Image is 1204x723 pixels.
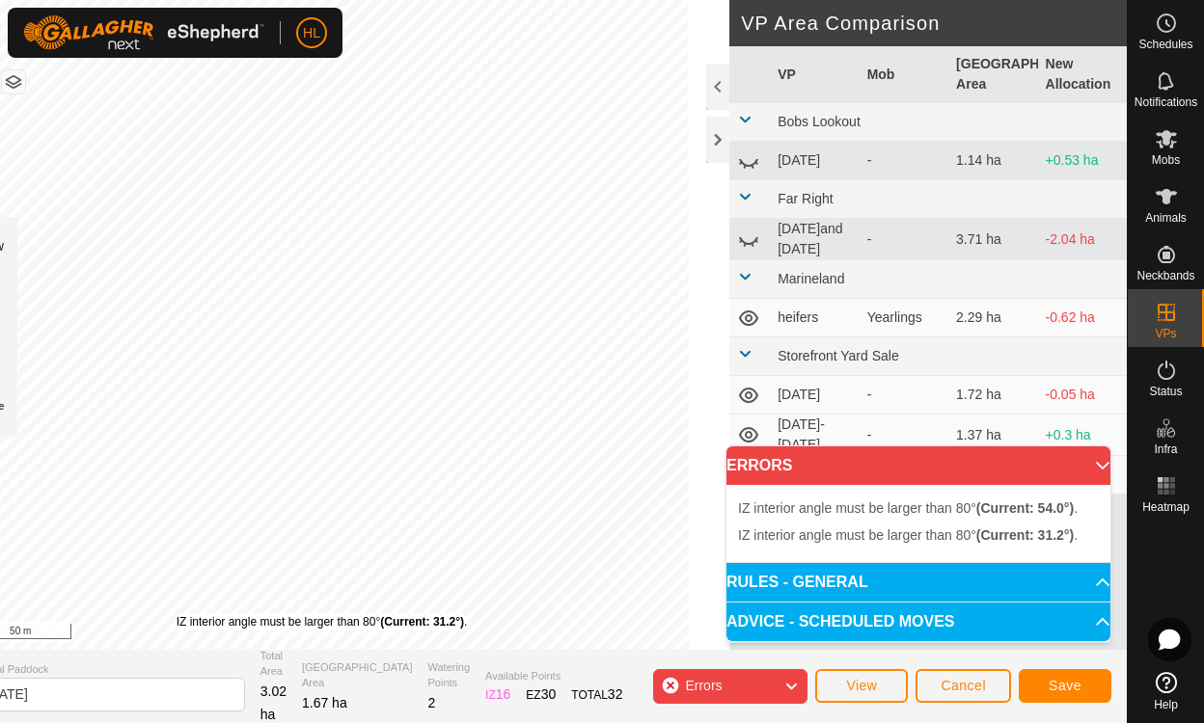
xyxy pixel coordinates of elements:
th: Mob [860,46,948,103]
p-accordion-header: ERRORS [726,446,1110,485]
span: View [846,678,877,693]
span: Help [1154,699,1178,710]
td: 1.37 ha [948,415,1037,456]
span: Status [1149,386,1182,397]
p-accordion-content: ERRORS [726,485,1110,562]
b: (Current: 31.2°) [976,527,1074,543]
td: heifers [770,299,859,337]
td: +0.3 ha [1038,415,1127,456]
td: 2.29 ha [948,299,1037,337]
td: +0.53 ha [1038,142,1127,180]
button: Save [1019,669,1111,703]
span: HL [303,23,320,43]
td: 1.72 ha [948,376,1037,415]
div: TOTAL [571,684,622,705]
span: Notifications [1135,96,1197,108]
span: Infra [1154,443,1177,455]
h2: VP Area Comparison [741,12,1127,35]
button: View [815,669,908,703]
div: - [867,150,941,171]
div: - [867,385,941,405]
span: 2 [428,695,436,710]
img: Gallagher Logo [23,15,264,50]
td: 1.14 ha [948,142,1037,180]
span: Neckbands [1136,270,1194,281]
span: Total Area [260,648,287,680]
span: Marineland [778,271,844,286]
span: ERRORS [726,458,792,473]
span: 3.02 ha [260,683,287,722]
td: 3.71 ha [948,219,1037,260]
td: -0.62 ha [1038,299,1127,337]
span: Watering Points [428,659,471,691]
div: IZ interior angle must be larger than 80° . [177,613,468,630]
a: Contact Us [364,625,421,642]
td: -0.05 ha [1038,376,1127,415]
td: -2.04 ha [1038,219,1127,260]
span: IZ interior angle must be larger than 80° . [738,500,1078,516]
th: New Allocation [1038,46,1127,103]
span: Far Right [778,191,834,206]
p-accordion-header: RULES - GENERAL [726,563,1110,602]
span: Available Points [485,668,622,684]
b: (Current: 31.2°) [380,615,464,629]
span: Heatmap [1142,501,1190,513]
button: Cancel [916,669,1011,703]
td: [DATE]and [DATE] [770,219,859,260]
span: Cancel [941,678,986,693]
span: Storefront Yard Sale [778,348,899,363]
span: 32 [608,686,623,702]
span: VPs [1155,328,1176,339]
span: Schedules [1138,39,1192,50]
td: [DATE] [770,142,859,180]
p-accordion-header: ADVICE - SCHEDULED MOVES [726,602,1110,641]
span: Bobs Lookout [778,114,861,129]
span: 16 [496,686,511,702]
span: Mobs [1152,154,1180,166]
span: Errors [685,678,722,693]
a: Privacy Policy [268,625,341,642]
div: EZ [526,684,556,705]
th: [GEOGRAPHIC_DATA] Area [948,46,1037,103]
a: Help [1128,664,1204,718]
span: RULES - GENERAL [726,575,868,590]
span: [GEOGRAPHIC_DATA] Area [302,659,413,691]
span: 1.67 ha [302,695,347,710]
th: VP [770,46,859,103]
div: - [867,425,941,445]
span: Animals [1145,212,1187,224]
button: Map Layers [2,70,25,94]
div: Yearlings [867,308,941,328]
div: - [867,229,941,250]
span: ADVICE - SCHEDULED MOVES [726,614,954,629]
span: IZ interior angle must be larger than 80° . [738,527,1078,543]
td: [DATE]-[DATE] [770,415,859,456]
span: 30 [541,686,557,702]
span: Save [1049,678,1081,693]
td: [DATE] [770,376,859,415]
div: IZ [485,684,510,705]
b: (Current: 54.0°) [976,500,1074,516]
